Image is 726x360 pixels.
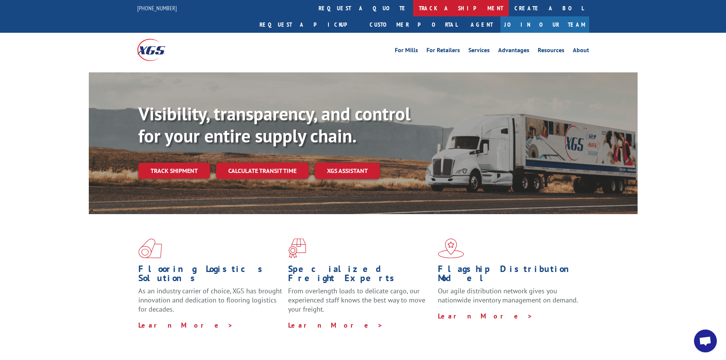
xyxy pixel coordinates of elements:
[468,47,490,56] a: Services
[463,16,500,33] a: Agent
[288,264,432,286] h1: Specialized Freight Experts
[538,47,564,56] a: Resources
[137,4,177,12] a: [PHONE_NUMBER]
[138,102,410,147] b: Visibility, transparency, and control for your entire supply chain.
[216,163,309,179] a: Calculate transit time
[138,238,162,258] img: xgs-icon-total-supply-chain-intelligence-red
[438,286,578,304] span: Our agile distribution network gives you nationwide inventory management on demand.
[500,16,589,33] a: Join Our Team
[288,321,383,330] a: Learn More >
[438,238,464,258] img: xgs-icon-flagship-distribution-model-red
[315,163,380,179] a: XGS ASSISTANT
[254,16,364,33] a: Request a pickup
[395,47,418,56] a: For Mills
[288,286,432,320] p: From overlength loads to delicate cargo, our experienced staff knows the best way to move your fr...
[694,330,717,352] div: Open chat
[426,47,460,56] a: For Retailers
[138,163,210,179] a: Track shipment
[573,47,589,56] a: About
[138,286,282,314] span: As an industry carrier of choice, XGS has brought innovation and dedication to flooring logistics...
[288,238,306,258] img: xgs-icon-focused-on-flooring-red
[138,264,282,286] h1: Flooring Logistics Solutions
[138,321,233,330] a: Learn More >
[364,16,463,33] a: Customer Portal
[438,312,533,320] a: Learn More >
[438,264,582,286] h1: Flagship Distribution Model
[498,47,529,56] a: Advantages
